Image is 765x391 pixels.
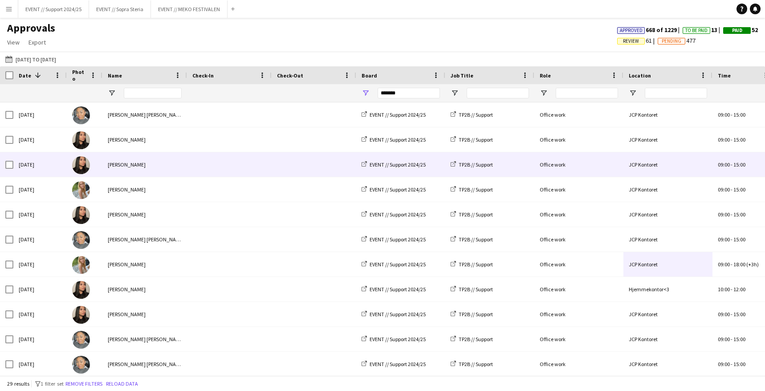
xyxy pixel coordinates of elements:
span: 13 [683,26,723,34]
span: 09:00 [718,211,730,218]
div: JCP Kontoret [623,227,712,252]
span: - [731,336,732,342]
span: (+3h) [746,261,759,268]
button: Open Filter Menu [108,89,116,97]
div: JCP Kontoret [623,302,712,326]
button: [DATE] to [DATE] [4,54,58,65]
a: TP2B // Support [451,336,493,342]
span: TP2B // Support [459,361,493,367]
img: Daniela Alejandra Eriksen Stenvadet [72,231,90,249]
span: TP2B // Support [459,311,493,318]
div: [DATE] [13,102,67,127]
span: - [731,236,732,243]
button: Reload data [104,379,140,389]
span: EVENT // Support 2024/25 [370,361,426,367]
div: [DATE] [13,177,67,202]
div: [DATE] [13,327,67,351]
button: EVENT // Support 2024/25 [18,0,89,18]
span: 12:00 [733,286,745,293]
span: EVENT // Support 2024/25 [370,236,426,243]
div: JCP Kontoret [623,252,712,277]
span: 15:00 [733,136,745,143]
span: EVENT // Support 2024/25 [370,161,426,168]
span: - [731,286,732,293]
span: Check-Out [277,72,303,79]
input: Board Filter Input [378,88,440,98]
button: Open Filter Menu [629,89,637,97]
div: [DATE] [13,302,67,326]
a: TP2B // Support [451,161,493,168]
img: Linda Ngo [72,131,90,149]
span: Time [718,72,731,79]
span: EVENT // Support 2024/25 [370,211,426,218]
div: Office work [534,152,623,177]
input: Job Title Filter Input [467,88,529,98]
span: TP2B // Support [459,136,493,143]
div: Hjemmekontor<3 [623,277,712,301]
span: 18:00 [733,261,745,268]
img: Daniela Alejandra Eriksen Stenvadet [72,356,90,374]
button: Remove filters [64,379,104,389]
span: 09:00 [718,136,730,143]
span: 15:00 [733,161,745,168]
div: Office work [534,127,623,152]
span: - [731,161,732,168]
input: Name Filter Input [124,88,182,98]
div: [PERSON_NAME] [102,177,187,202]
div: [DATE] [13,277,67,301]
div: [PERSON_NAME] [102,252,187,277]
span: TP2B // Support [459,111,493,118]
input: Role Filter Input [556,88,618,98]
span: Review [623,38,639,44]
span: 15:00 [733,361,745,367]
div: Office work [534,252,623,277]
span: TP2B // Support [459,236,493,243]
a: EVENT // Support 2024/25 [362,186,426,193]
span: 09:00 [718,236,730,243]
a: TP2B // Support [451,186,493,193]
a: TP2B // Support [451,211,493,218]
a: EVENT // Support 2024/25 [362,261,426,268]
span: 61 [617,37,658,45]
div: Office work [534,277,623,301]
button: Open Filter Menu [451,89,459,97]
div: Office work [534,327,623,351]
span: Check-In [192,72,214,79]
span: - [731,136,732,143]
button: Open Filter Menu [540,89,548,97]
a: EVENT // Support 2024/25 [362,161,426,168]
button: Open Filter Menu [362,89,370,97]
span: Paid [732,28,742,33]
span: To Be Paid [685,28,708,33]
img: Linda Ngo [72,156,90,174]
div: [PERSON_NAME] [102,302,187,326]
span: TP2B // Support [459,286,493,293]
input: Location Filter Input [645,88,707,98]
div: [PERSON_NAME] [PERSON_NAME] Stenvadet [102,352,187,376]
a: TP2B // Support [451,111,493,118]
div: JCP Kontoret [623,327,712,351]
span: 10:00 [718,286,730,293]
div: [PERSON_NAME] [PERSON_NAME] Stenvadet [102,227,187,252]
a: EVENT // Support 2024/25 [362,236,426,243]
div: [PERSON_NAME] [102,277,187,301]
span: TP2B // Support [459,336,493,342]
span: Board [362,72,377,79]
a: TP2B // Support [451,286,493,293]
span: TP2B // Support [459,261,493,268]
span: View [7,38,20,46]
span: TP2B // Support [459,161,493,168]
span: 09:00 [718,161,730,168]
span: 477 [658,37,696,45]
span: Job Title [451,72,473,79]
div: JCP Kontoret [623,127,712,152]
span: Approved [620,28,643,33]
button: EVENT // MEKO FESTIVALEN [151,0,228,18]
span: 52 [723,26,758,34]
div: Office work [534,202,623,227]
span: 15:00 [733,311,745,318]
span: Location [629,72,651,79]
div: JCP Kontoret [623,152,712,177]
div: [DATE] [13,227,67,252]
div: [PERSON_NAME] [102,202,187,227]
